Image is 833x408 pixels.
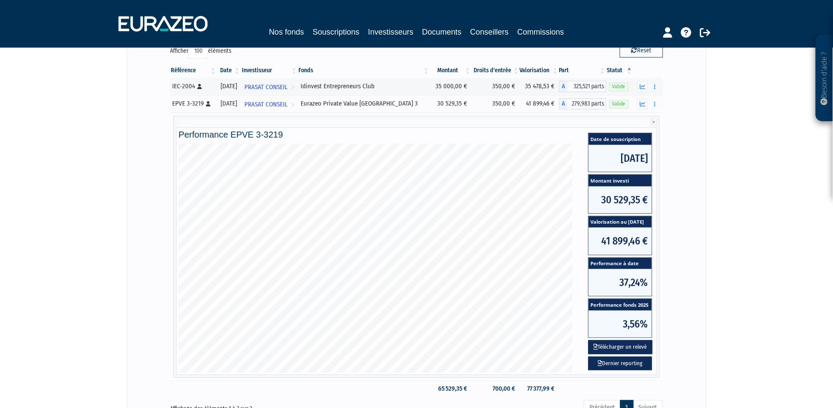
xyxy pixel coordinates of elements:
[241,63,298,78] th: Investisseur: activer pour trier la colonne par ordre croissant
[269,26,304,38] a: Nos fonds
[589,311,652,337] span: 3,56%
[197,84,202,89] i: [Français] Personne physique
[241,78,298,95] a: PRASAT CONSEIL
[368,26,413,39] a: Investisseurs
[559,63,606,78] th: Part: activer pour trier la colonne par ordre croissant
[820,39,830,117] p: Besoin d'aide ?
[422,26,461,38] a: Documents
[589,133,652,145] span: Date de souscription
[430,381,471,396] td: 65 529,35 €
[589,175,652,186] span: Montant investi
[170,63,217,78] th: Référence : activer pour trier la colonne par ordre croissant
[589,258,652,270] span: Performance à date
[301,99,427,108] div: Eurazeo Private Value [GEOGRAPHIC_DATA] 3
[609,100,628,108] span: Valide
[471,381,519,396] td: 700,00 €
[189,44,208,58] select: Afficheréléments
[471,95,519,112] td: 350,00 €
[217,63,241,78] th: Date: activer pour trier la colonne par ordre croissant
[620,44,663,58] button: Reset
[588,357,652,371] a: Dernier reporting
[559,81,606,92] div: A - Idinvest Entrepreneurs Club
[568,81,606,92] span: 325,521 parts
[298,63,430,78] th: Fonds: activer pour trier la colonne par ordre croissant
[520,95,559,112] td: 41 899,46 €
[313,26,359,38] a: Souscriptions
[520,78,559,95] td: 35 478,53 €
[292,79,295,95] i: Voir l'investisseur
[606,63,633,78] th: Statut : activer pour trier la colonne par ordre d&eacute;croissant
[559,98,606,109] div: A - Eurazeo Private Value Europe 3
[589,299,652,311] span: Performance fonds 2025
[430,95,471,112] td: 30 529,35 €
[241,95,298,112] a: PRASAT CONSEIL
[292,96,295,112] i: Voir l'investisseur
[589,186,652,213] span: 30 529,35 €
[609,83,628,91] span: Valide
[559,81,568,92] span: A
[172,82,214,91] div: IEC-2004
[517,26,564,38] a: Commissions
[301,82,427,91] div: Idinvest Entrepreneurs Club
[170,44,231,58] label: Afficher éléments
[119,16,208,32] img: 1732889491-logotype_eurazeo_blanc_rvb.png
[220,82,238,91] div: [DATE]
[470,26,509,38] a: Conseillers
[244,79,288,95] span: PRASAT CONSEIL
[520,63,559,78] th: Valorisation: activer pour trier la colonne par ordre croissant
[520,381,559,396] td: 77 377,99 €
[589,145,652,172] span: [DATE]
[430,63,471,78] th: Montant: activer pour trier la colonne par ordre croissant
[244,96,288,112] span: PRASAT CONSEIL
[568,98,606,109] span: 279,983 parts
[471,78,519,95] td: 350,00 €
[430,78,471,95] td: 35 000,00 €
[471,63,519,78] th: Droits d'entrée: activer pour trier la colonne par ordre croissant
[589,228,652,254] span: 41 899,46 €
[206,101,211,106] i: [Français] Personne physique
[588,340,653,354] button: Télécharger un relevé
[589,216,652,228] span: Valorisation au [DATE]
[179,130,654,139] h4: Performance EPVE 3-3219
[220,99,238,108] div: [DATE]
[559,98,568,109] span: A
[172,99,214,108] div: EPVE 3-3219
[589,269,652,296] span: 37,24%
